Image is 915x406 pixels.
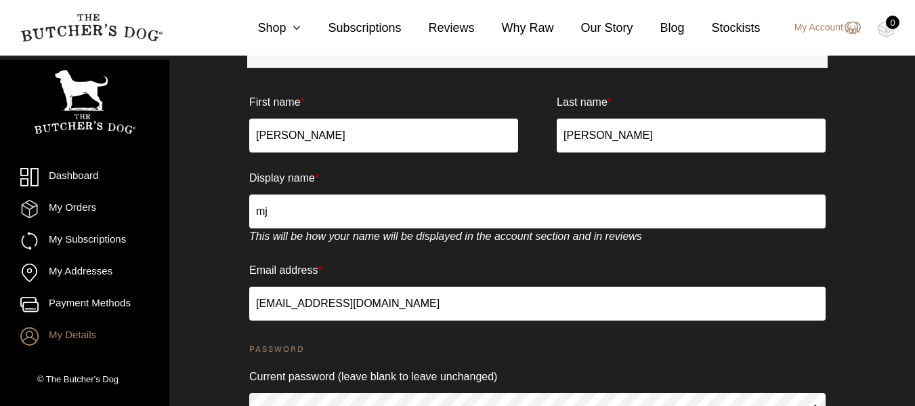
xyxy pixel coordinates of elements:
a: Our Story [554,19,633,37]
label: First name [249,92,305,113]
label: Last name [557,92,612,113]
a: Shop [230,19,301,37]
div: 0 [886,16,899,29]
img: TBD_Cart-Empty.png [878,20,895,38]
img: TBD_Portrait_Logo_White.png [34,70,135,134]
a: My Subscriptions [20,232,149,250]
label: Display name [249,167,319,189]
a: Why Raw [475,19,554,37]
label: Current password (leave blank to leave unchanged) [249,366,497,388]
legend: Password [249,333,830,364]
a: Reviews [401,19,474,37]
em: This will be how your name will be displayed in the account section and in reviews [249,230,642,242]
a: Subscriptions [301,19,401,37]
a: My Account [781,20,861,36]
a: My Orders [20,200,149,218]
a: My Addresses [20,264,149,282]
a: Dashboard [20,168,149,186]
label: Email address [249,260,322,281]
a: My Details [20,327,149,346]
a: Blog [633,19,685,37]
a: Payment Methods [20,296,149,314]
a: Stockists [685,19,761,37]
